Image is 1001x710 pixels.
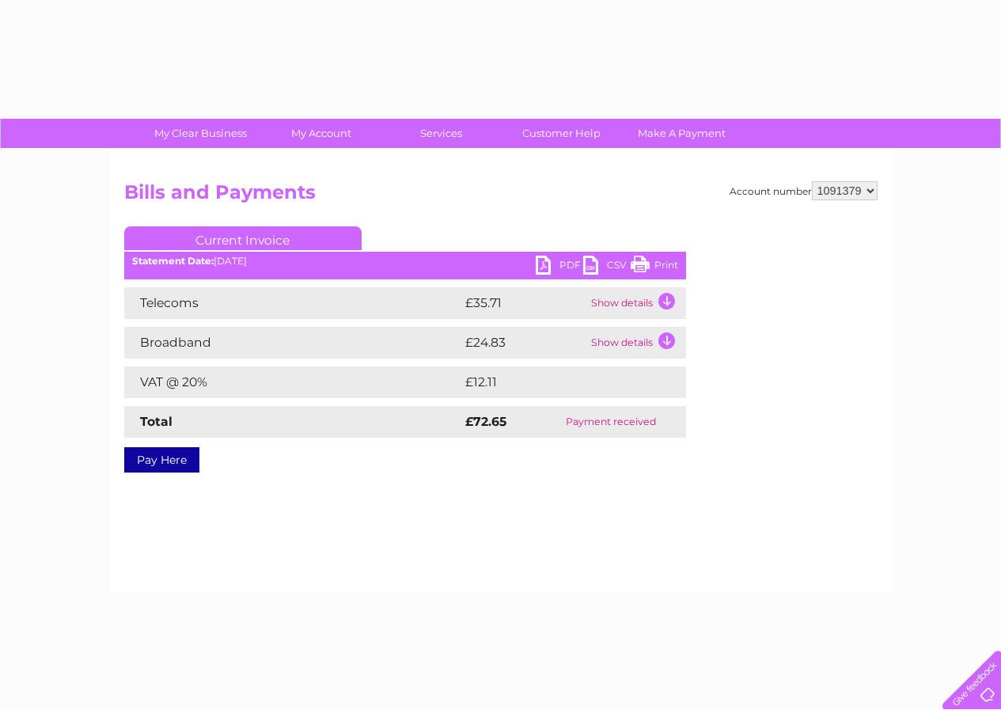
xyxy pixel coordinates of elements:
[536,256,583,279] a: PDF
[124,287,461,319] td: Telecoms
[631,256,678,279] a: Print
[256,119,386,148] a: My Account
[124,447,199,473] a: Pay Here
[124,226,362,250] a: Current Invoice
[587,287,686,319] td: Show details
[461,327,587,359] td: £24.83
[496,119,627,148] a: Customer Help
[536,406,685,438] td: Payment received
[730,181,878,200] div: Account number
[124,256,686,267] div: [DATE]
[124,366,461,398] td: VAT @ 20%
[124,181,878,211] h2: Bills and Payments
[616,119,747,148] a: Make A Payment
[583,256,631,279] a: CSV
[124,327,461,359] td: Broadband
[140,414,173,429] strong: Total
[376,119,506,148] a: Services
[587,327,686,359] td: Show details
[132,255,214,267] b: Statement Date:
[461,366,649,398] td: £12.11
[461,287,587,319] td: £35.71
[135,119,266,148] a: My Clear Business
[465,414,506,429] strong: £72.65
